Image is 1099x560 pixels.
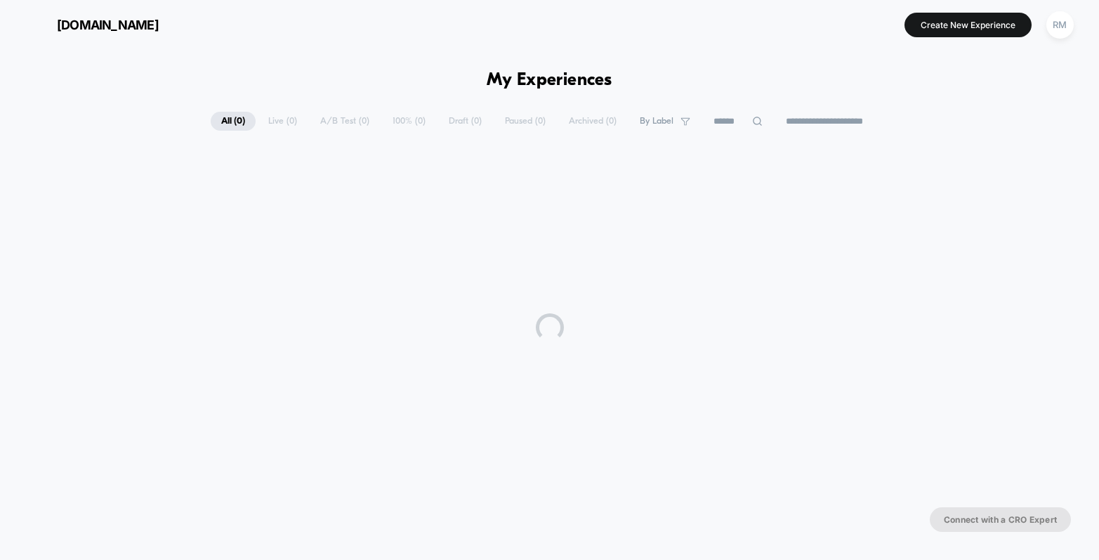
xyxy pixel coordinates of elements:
[904,13,1032,37] button: Create New Experience
[487,70,612,91] h1: My Experiences
[211,112,256,131] span: All ( 0 )
[1042,11,1078,39] button: RM
[21,13,163,36] button: [DOMAIN_NAME]
[640,116,673,126] span: By Label
[57,18,159,32] span: [DOMAIN_NAME]
[930,507,1071,532] button: Connect with a CRO Expert
[1046,11,1074,39] div: RM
